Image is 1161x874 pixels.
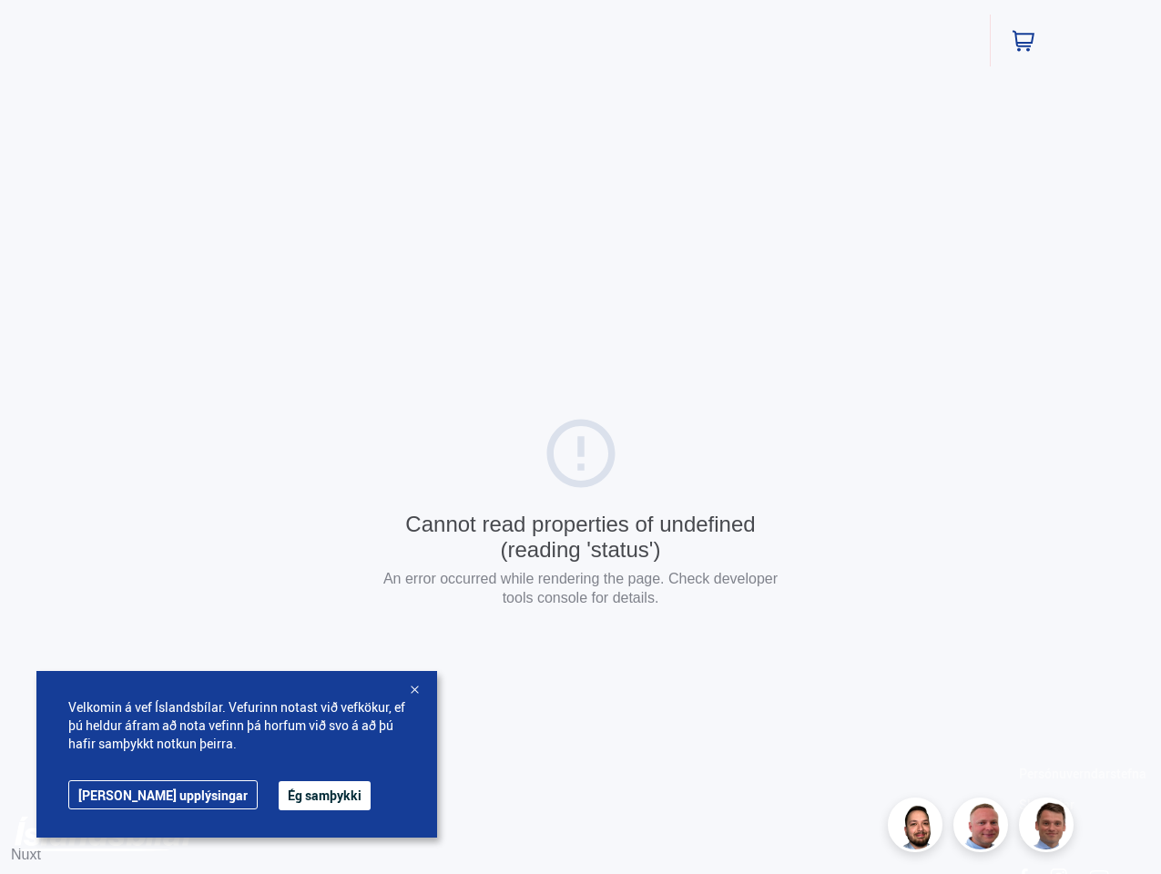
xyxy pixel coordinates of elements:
[956,800,1011,855] img: siFngHWaQ9KaOqBr.png
[376,569,786,607] p: An error occurred while rendering the page. Check developer tools console for details.
[891,800,945,855] img: nhp88E3Fdnt1Opn2.png
[279,781,371,810] button: Ég samþykki
[68,698,405,753] span: Velkomin á vef Íslandsbílar. Vefurinn notast við vefkökur, ef þú heldur áfram að nota vefinn þá h...
[376,512,786,562] div: Cannot read properties of undefined (reading 'status')
[1022,800,1076,855] img: FbJEzSuNWCJXmdc-.webp
[1019,765,1146,782] a: Persónuverndarstefna
[11,847,41,862] a: Nuxt
[1019,796,1074,813] a: Skilmalar
[15,7,69,62] button: Opna LiveChat spjallviðmót
[68,780,258,809] a: [PERSON_NAME] upplýsingar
